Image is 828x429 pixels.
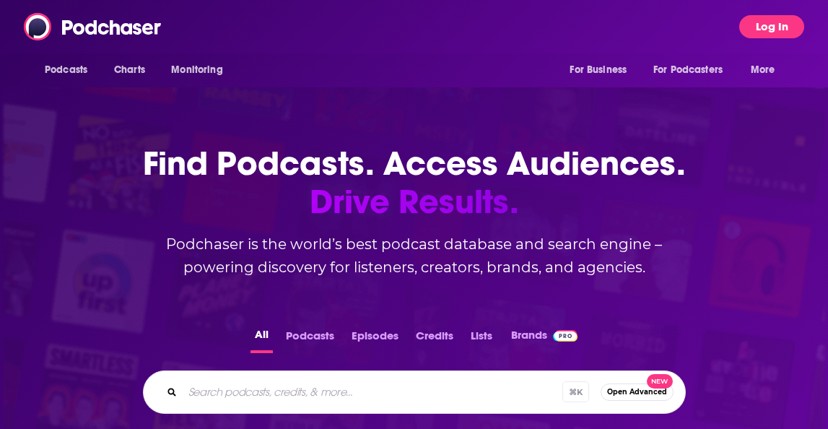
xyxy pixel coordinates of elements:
a: Charts [105,56,154,84]
button: All [250,325,273,353]
button: open menu [35,56,106,84]
button: Log In [739,15,804,38]
span: Charts [114,60,145,80]
a: BrandsPodchaser Pro [511,325,578,353]
span: New [647,374,673,389]
img: Podchaser - Follow, Share and Rate Podcasts [24,13,162,40]
button: open menu [559,56,645,84]
button: Podcasts [282,325,339,353]
input: Search podcasts, credits, & more... [183,381,562,404]
span: ⌘ K [562,381,589,402]
img: Podchaser Pro [553,330,578,342]
button: open menu [644,56,744,84]
button: Episodes [347,325,403,353]
h1: Find Podcasts. Access Audiences. [126,144,703,221]
span: More [751,60,775,80]
div: Search podcasts, credits, & more... [143,370,686,414]
span: Monitoring [171,60,222,80]
span: Open Advanced [607,388,667,396]
span: For Podcasters [653,60,723,80]
button: Lists [466,325,497,353]
button: Credits [411,325,458,353]
span: For Business [570,60,627,80]
button: open menu [741,56,793,84]
button: open menu [161,56,241,84]
h2: Podchaser is the world’s best podcast database and search engine – powering discovery for listene... [126,233,703,279]
span: Drive Results. [126,183,703,221]
button: Open AdvancedNew [601,383,674,401]
span: Podcasts [45,60,87,80]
